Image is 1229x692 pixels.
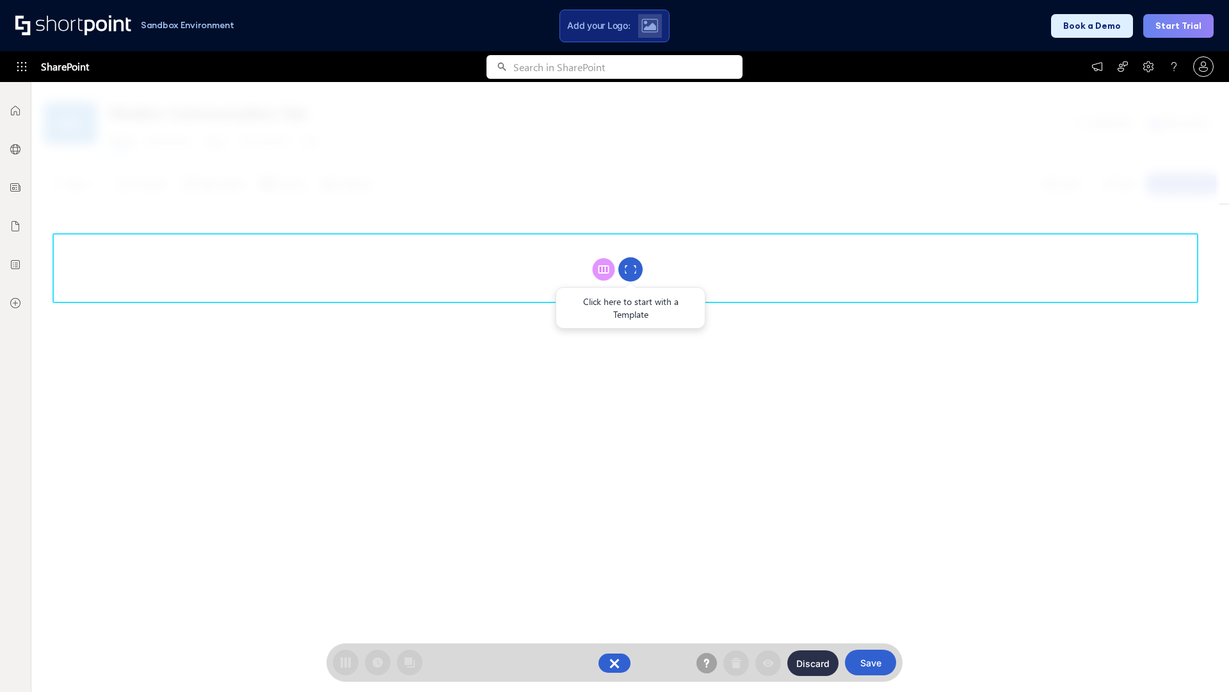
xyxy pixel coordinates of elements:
[1165,630,1229,692] iframe: Chat Widget
[1143,14,1214,38] button: Start Trial
[513,55,743,79] input: Search in SharePoint
[641,19,658,33] img: Upload logo
[567,20,630,31] span: Add your Logo:
[845,650,896,675] button: Save
[787,650,839,676] button: Discard
[41,51,89,82] span: SharePoint
[141,22,234,29] h1: Sandbox Environment
[1051,14,1133,38] button: Book a Demo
